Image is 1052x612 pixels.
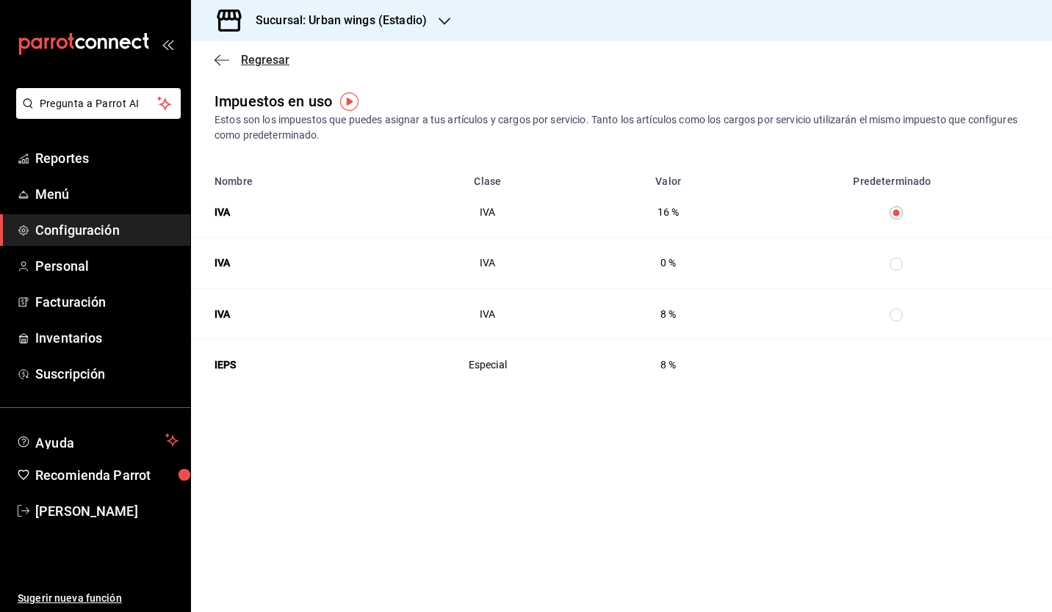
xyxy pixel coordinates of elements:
[244,12,427,29] h3: Sucursal: Urban wings (Estadio)
[18,591,179,606] span: Sugerir nueva función
[589,238,747,288] th: 0 %
[589,288,747,339] th: 8 %
[35,184,179,204] span: Menú
[191,167,386,187] th: Nombre
[386,238,589,288] th: IVA
[40,96,158,112] span: Pregunta a Parrot AI
[215,255,368,270] div: IVA
[10,106,181,122] a: Pregunta a Parrot AI
[35,256,179,276] span: Personal
[35,431,159,449] span: Ayuda
[215,112,1028,143] div: Estos son los impuestos que puedes asignar a tus artículos y cargos por servicio. Tanto los artíc...
[386,187,589,238] th: IVA
[215,307,368,321] div: IVA
[340,92,359,111] img: Tooltip marker
[162,38,173,50] button: open_drawer_menu
[747,167,1052,187] th: Predeterminado
[589,187,747,238] th: 16 %
[35,501,179,521] span: [PERSON_NAME]
[215,90,332,112] div: Impuestos en uso
[215,53,289,67] button: Regresar
[35,220,179,240] span: Configuración
[35,292,179,312] span: Facturación
[386,339,589,390] th: Especial
[215,205,368,219] div: IVA
[215,357,368,372] div: IEPS
[16,88,181,119] button: Pregunta a Parrot AI
[386,288,589,339] th: IVA
[191,167,1052,390] table: taxesTable
[241,53,289,67] span: Regresar
[35,328,179,348] span: Inventarios
[589,167,747,187] th: Valor
[35,364,179,384] span: Suscripción
[589,339,747,390] th: 8 %
[35,465,179,485] span: Recomienda Parrot
[35,148,179,168] span: Reportes
[386,167,589,187] th: Clase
